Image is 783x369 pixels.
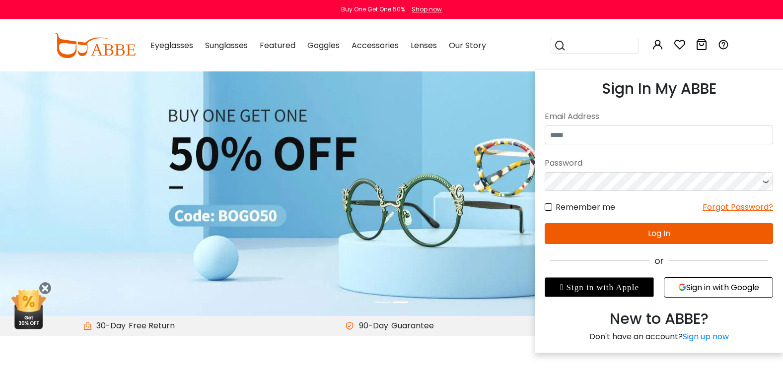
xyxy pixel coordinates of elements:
[260,40,295,51] span: Featured
[545,223,773,244] button: Log In
[54,33,136,58] img: abbeglasses.com
[545,154,773,172] div: Password
[545,277,654,297] div: Sign in with Apple
[205,40,248,51] span: Sunglasses
[352,40,399,51] span: Accessories
[683,331,729,342] a: Sign up now
[10,290,47,329] img: mini welcome offer
[545,307,773,330] div: New to ABBE?
[703,201,773,213] div: Forgot Password?
[545,80,773,98] h3: Sign In My ABBE
[449,40,486,51] span: Our Story
[545,254,773,267] div: or
[388,320,437,332] div: Guarantee
[545,201,615,213] label: Remember me
[126,320,178,332] div: Free Return
[664,277,773,298] button: Sign in with Google
[545,330,773,343] div: Don't have an account?
[150,40,193,51] span: Eyeglasses
[407,5,442,13] a: Shop now
[354,320,388,332] span: 90-Day
[91,320,126,332] span: 30-Day
[307,40,340,51] span: Goggles
[411,40,437,51] span: Lenses
[412,5,442,14] div: Shop now
[341,5,405,14] div: Buy One Get One 50%
[545,108,773,125] div: Email Address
